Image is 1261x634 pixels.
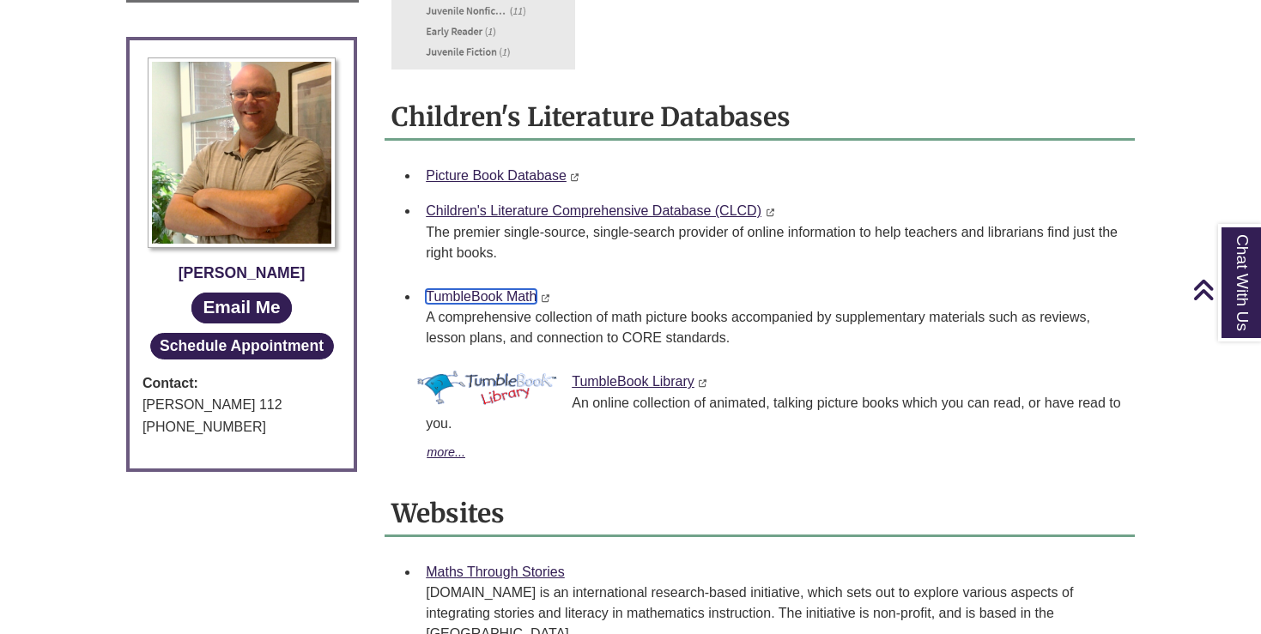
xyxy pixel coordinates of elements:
button: Schedule Appointment [150,333,334,359]
p: A comprehensive collection of math picture books accompanied by supplementary materials such as r... [426,307,1121,348]
strong: Contact: [142,372,341,395]
a: TumbleBook Math [426,289,537,304]
i: This link opens in a new window [541,294,550,302]
a: Picture Book Database [426,168,567,183]
h2: Children's Literature Databases [385,95,1135,141]
a: Cover ArtTumbleBook Library [572,374,694,389]
a: Email Me [191,293,292,323]
div: [PERSON_NAME] 112 [142,394,341,416]
p: An online collection of animated, talking picture books which you can read, or have read to you. [426,393,1121,434]
button: more... [426,443,466,463]
img: Cover Art [413,371,567,405]
a: Profile Photo [PERSON_NAME] [142,57,341,285]
i: This link opens in a new window [698,379,707,387]
i: This link opens in a new window [765,208,774,216]
i: This link opens in a new window [570,173,579,181]
h2: Websites [385,492,1135,537]
div: [PHONE_NUMBER] [142,416,341,438]
img: Profile Photo [148,57,336,248]
div: [PERSON_NAME] [142,261,341,285]
a: Maths Through Stories [426,565,565,579]
a: Back to Top [1192,278,1257,301]
a: Children's Literature Comprehensive Database (CLCD) [426,203,761,218]
p: The premier single-source, single-search provider of online information to help teachers and libr... [426,222,1121,263]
